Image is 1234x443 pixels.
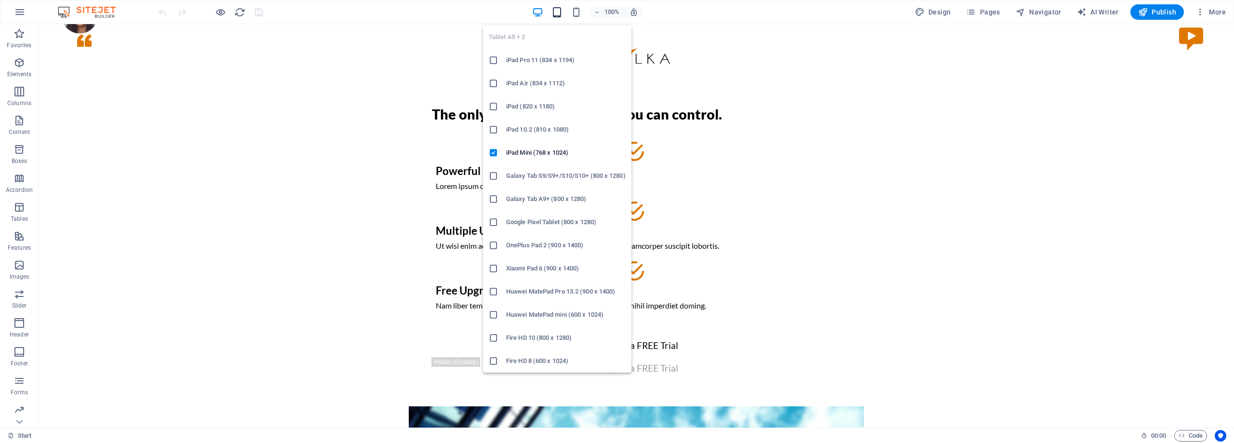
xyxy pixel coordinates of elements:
[1215,430,1226,442] button: Usercentrics
[590,6,624,18] button: 100%
[8,430,32,442] a: Click to cancel selection. Double-click to open Pages
[234,6,245,18] button: reload
[10,331,29,338] p: Header
[506,170,626,182] h6: Galaxy Tab S9/S9+/S10/S10+ (800 x 1280)
[12,302,27,309] p: Slider
[506,78,626,89] h6: iPad Air (834 x 1112)
[7,41,31,49] p: Favorites
[1012,4,1065,20] button: Navigator
[1151,430,1166,442] span: 00 00
[1130,4,1184,20] button: Publish
[506,263,626,274] h6: Xiaomi Pad 6 (900 x 1400)
[1158,432,1159,439] span: :
[1141,430,1167,442] h6: Session time
[8,244,31,252] p: Features
[911,4,955,20] button: Design
[506,193,626,205] h6: Galaxy Tab A9+ (800 x 1280)
[55,6,128,18] img: Editor Logo
[234,7,245,18] i: Reload page
[506,54,626,66] h6: iPad Pro 11 (834 x 1194)
[1179,430,1203,442] span: Code
[1174,430,1207,442] button: Code
[9,128,30,136] p: Content
[6,186,33,194] p: Accordion
[911,4,955,20] div: Design (Ctrl+Alt+Y)
[7,99,31,107] p: Columns
[506,286,626,297] h6: Huawei MatePad Pro 13.2 (900 x 1400)
[506,355,626,367] h6: Fire HD 8 (600 x 1024)
[506,216,626,228] h6: Google Pixel Tablet (800 x 1280)
[1192,4,1230,20] button: More
[506,124,626,135] h6: iPad 10.2 (810 x 1080)
[506,332,626,344] h6: Fire HD 10 (800 x 1280)
[7,70,32,78] p: Elements
[506,309,626,321] h6: Huawei MatePad mini (600 x 1024)
[11,215,28,223] p: Tables
[11,389,28,396] p: Forms
[1073,4,1123,20] button: AI Writer
[604,6,620,18] h6: 100%
[11,360,28,367] p: Footer
[1195,7,1226,17] span: More
[10,273,29,281] p: Images
[506,240,626,251] h6: OnePlus Pad 2 (900 x 1400)
[1077,7,1119,17] span: AI Writer
[962,4,1004,20] button: Pages
[1138,7,1176,17] span: Publish
[215,6,226,18] button: Click here to leave preview mode and continue editing
[915,7,951,17] span: Design
[630,8,638,16] i: On resize automatically adjust zoom level to fit chosen device.
[506,101,626,112] h6: iPad (820 x 1180)
[12,157,27,165] p: Boxes
[1016,7,1061,17] span: Navigator
[966,7,1000,17] span: Pages
[506,147,626,159] h6: iPad Mini (768 x 1024)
